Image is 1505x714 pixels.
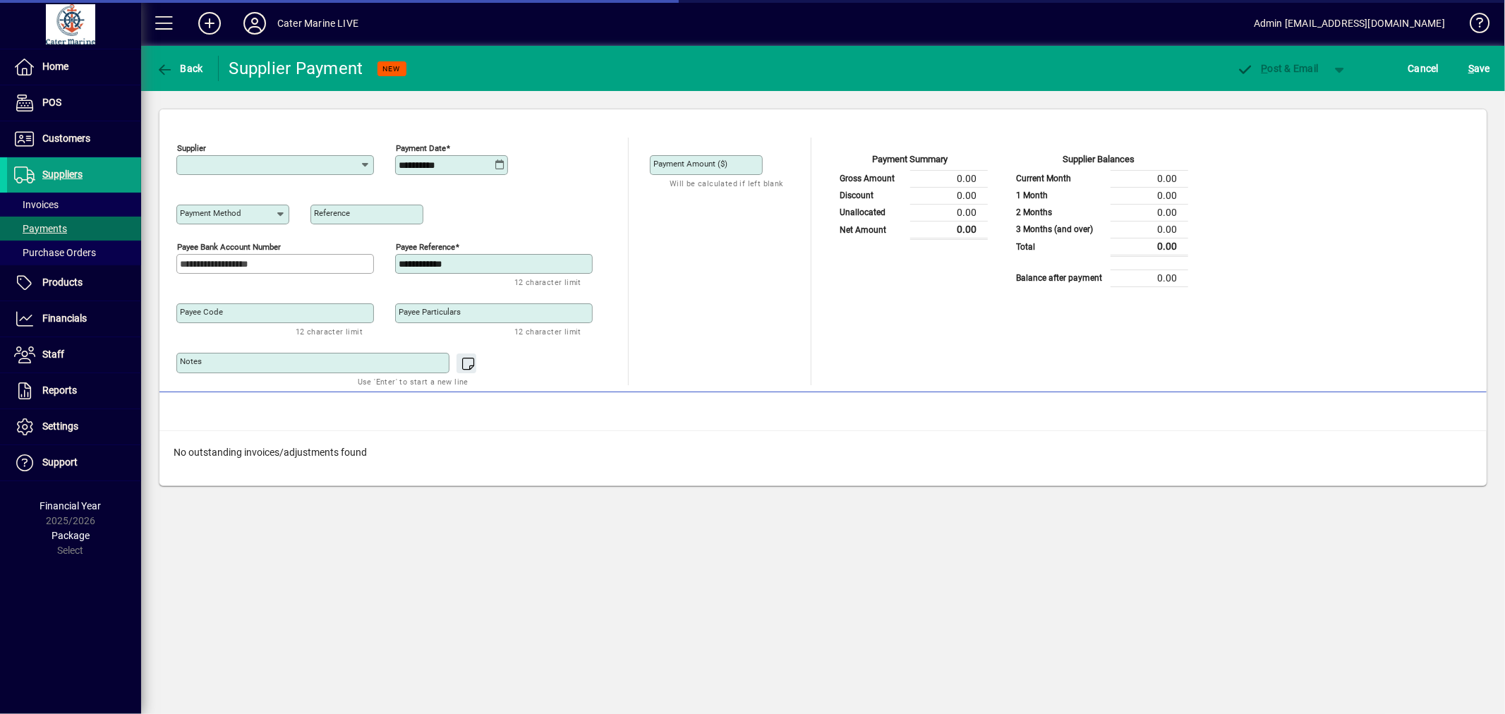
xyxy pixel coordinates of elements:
[296,323,363,339] mat-hint: 12 character limit
[14,199,59,210] span: Invoices
[180,208,241,218] mat-label: Payment method
[14,223,67,234] span: Payments
[383,64,401,73] span: NEW
[358,373,469,389] mat-hint: Use 'Enter' to start a new line
[833,221,910,238] td: Net Amount
[7,241,141,265] a: Purchase Orders
[141,56,219,81] app-page-header-button: Back
[187,11,232,36] button: Add
[42,277,83,288] span: Products
[1111,270,1188,286] td: 0.00
[40,500,102,512] span: Financial Year
[7,337,141,373] a: Staff
[1237,63,1319,74] span: ost & Email
[277,12,358,35] div: Cater Marine LIVE
[177,143,206,153] mat-label: Supplier
[156,63,203,74] span: Back
[42,61,68,72] span: Home
[42,385,77,396] span: Reports
[1468,57,1490,80] span: ave
[7,85,141,121] a: POS
[42,97,61,108] span: POS
[7,301,141,337] a: Financials
[1009,170,1111,187] td: Current Month
[159,431,1487,474] div: No outstanding invoices/adjustments found
[653,159,727,169] mat-label: Payment Amount ($)
[1262,63,1268,74] span: P
[232,11,277,36] button: Profile
[7,445,141,480] a: Support
[1254,12,1445,35] div: Admin [EMAIL_ADDRESS][DOMAIN_NAME]
[180,356,202,366] mat-label: Notes
[910,187,988,204] td: 0.00
[1111,170,1188,187] td: 0.00
[833,204,910,221] td: Unallocated
[7,409,141,444] a: Settings
[7,265,141,301] a: Products
[1459,3,1487,49] a: Knowledge Base
[1111,187,1188,204] td: 0.00
[152,56,207,81] button: Back
[42,456,78,468] span: Support
[833,152,988,170] div: Payment Summary
[396,242,455,252] mat-label: Payee Reference
[314,208,350,218] mat-label: Reference
[833,170,910,187] td: Gross Amount
[42,133,90,144] span: Customers
[1009,270,1111,286] td: Balance after payment
[399,307,461,317] mat-label: Payee Particulars
[42,169,83,180] span: Suppliers
[833,138,988,240] app-page-summary-card: Payment Summary
[910,204,988,221] td: 0.00
[396,143,446,153] mat-label: Payment Date
[514,323,581,339] mat-hint: 12 character limit
[514,274,581,290] mat-hint: 12 character limit
[180,307,223,317] mat-label: Payee Code
[1009,152,1188,170] div: Supplier Balances
[1009,221,1111,238] td: 3 Months (and over)
[910,221,988,238] td: 0.00
[1009,187,1111,204] td: 1 Month
[1009,238,1111,255] td: Total
[1111,221,1188,238] td: 0.00
[670,175,783,191] mat-hint: Will be calculated if left blank
[42,420,78,432] span: Settings
[229,57,363,80] div: Supplier Payment
[1468,63,1474,74] span: S
[42,313,87,324] span: Financials
[1405,56,1443,81] button: Cancel
[1009,204,1111,221] td: 2 Months
[7,193,141,217] a: Invoices
[1009,138,1188,287] app-page-summary-card: Supplier Balances
[910,170,988,187] td: 0.00
[52,530,90,541] span: Package
[1465,56,1494,81] button: Save
[1230,56,1326,81] button: Post & Email
[7,121,141,157] a: Customers
[833,187,910,204] td: Discount
[42,349,64,360] span: Staff
[14,247,96,258] span: Purchase Orders
[7,373,141,409] a: Reports
[7,49,141,85] a: Home
[1111,238,1188,255] td: 0.00
[7,217,141,241] a: Payments
[177,242,281,252] mat-label: Payee Bank Account Number
[1408,57,1439,80] span: Cancel
[1111,204,1188,221] td: 0.00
